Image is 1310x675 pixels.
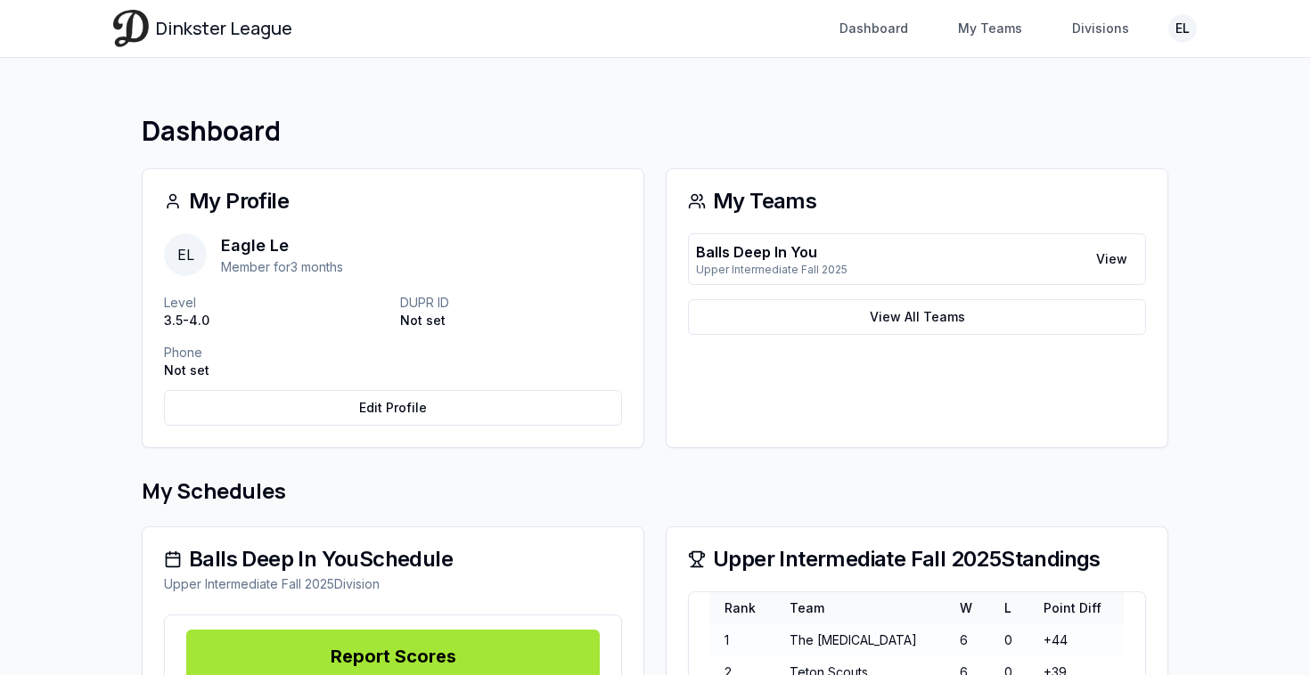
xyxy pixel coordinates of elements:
[164,362,386,379] p: Not set
[1029,592,1124,624] th: Point Diff
[775,624,946,656] td: The [MEDICAL_DATA]
[113,10,292,46] a: Dinkster League
[142,115,1168,147] h1: Dashboard
[688,299,1146,335] a: View All Teams
[400,294,622,312] p: DUPR ID
[710,592,775,624] th: Rank
[164,233,207,276] span: EL
[221,233,343,258] p: Eagle Le
[990,592,1030,624] th: L
[947,12,1033,45] a: My Teams
[829,12,919,45] a: Dashboard
[775,592,946,624] th: Team
[1061,12,1140,45] a: Divisions
[164,549,622,570] div: Balls Deep In You Schedule
[164,191,622,212] div: My Profile
[688,549,1146,570] div: Upper Intermediate Fall 2025 Standings
[1085,243,1138,275] a: View
[710,624,775,656] td: 1
[164,575,622,593] div: Upper Intermediate Fall 2025 Division
[1168,14,1197,43] button: EL
[113,10,149,46] img: Dinkster
[946,624,990,656] td: 6
[688,191,1146,212] div: My Teams
[696,241,847,263] p: Balls Deep In You
[1029,624,1124,656] td: +44
[156,16,292,41] span: Dinkster League
[164,294,386,312] p: Level
[990,624,1030,656] td: 0
[164,390,622,426] a: Edit Profile
[221,258,343,276] p: Member for 3 months
[400,312,622,329] p: Not set
[142,476,1168,505] h2: My Schedules
[164,312,386,329] p: 3.5-4.0
[696,263,847,277] p: Upper Intermediate Fall 2025
[164,344,386,362] p: Phone
[946,592,990,624] th: W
